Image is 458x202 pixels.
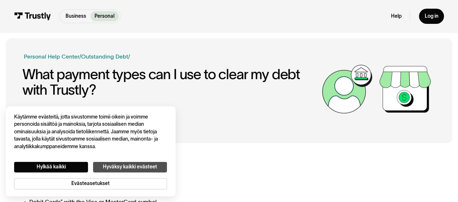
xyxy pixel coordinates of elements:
button: Hylkää kaikki [14,162,88,172]
a: Personal Help Center [24,52,79,61]
a: Business [61,11,90,21]
h1: What payment types can I use to clear my debt with Trustly? [22,66,319,98]
p: Business [66,13,86,20]
a: Outstanding Debt [81,53,128,60]
button: Evästeasetukset [14,178,167,189]
a: Log in [419,9,444,23]
div: Cookie banner [6,106,176,196]
a: Help [391,13,402,20]
img: Trustly Logo [14,12,51,20]
div: / [79,52,81,61]
a: Personal [91,11,119,21]
div: / [128,52,130,61]
button: Hyväksy kaikki evästeet [93,162,167,172]
div: Käytämme evästeitä, jotta sivustomme toimii oikein ja voimme personoida sisältöä ja mainoksia, ta... [14,113,167,151]
div: Yksityisyys [14,113,167,189]
div: Log in [424,13,438,20]
p: Personal [94,13,114,20]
